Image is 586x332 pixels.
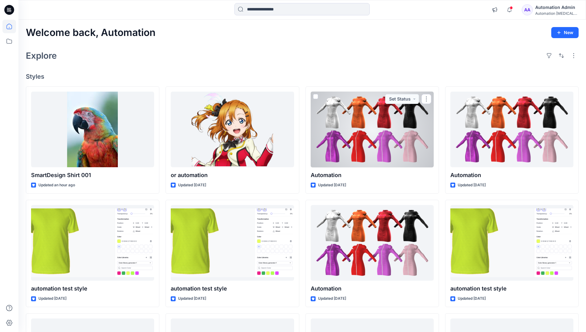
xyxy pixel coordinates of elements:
[535,4,578,11] div: Automation Admin
[318,182,346,188] p: Updated [DATE]
[551,27,579,38] button: New
[311,205,434,281] a: Automation
[171,284,294,293] p: automation test style
[458,182,486,188] p: Updated [DATE]
[318,295,346,302] p: Updated [DATE]
[450,171,573,180] p: Automation
[450,92,573,168] a: Automation
[31,205,154,281] a: automation test style
[31,92,154,168] a: SmartDesign Shirt 001
[535,11,578,16] div: Automation [MEDICAL_DATA]...
[31,284,154,293] p: automation test style
[31,171,154,180] p: SmartDesign Shirt 001
[522,4,533,15] div: AA
[458,295,486,302] p: Updated [DATE]
[38,295,66,302] p: Updated [DATE]
[311,92,434,168] a: Automation
[171,171,294,180] p: or automation
[171,205,294,281] a: automation test style
[178,295,206,302] p: Updated [DATE]
[311,171,434,180] p: Automation
[38,182,75,188] p: Updated an hour ago
[26,73,579,80] h4: Styles
[26,27,156,38] h2: Welcome back, Automation
[311,284,434,293] p: Automation
[178,182,206,188] p: Updated [DATE]
[26,51,57,61] h2: Explore
[171,92,294,168] a: or automation
[450,205,573,281] a: automation test style
[450,284,573,293] p: automation test style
